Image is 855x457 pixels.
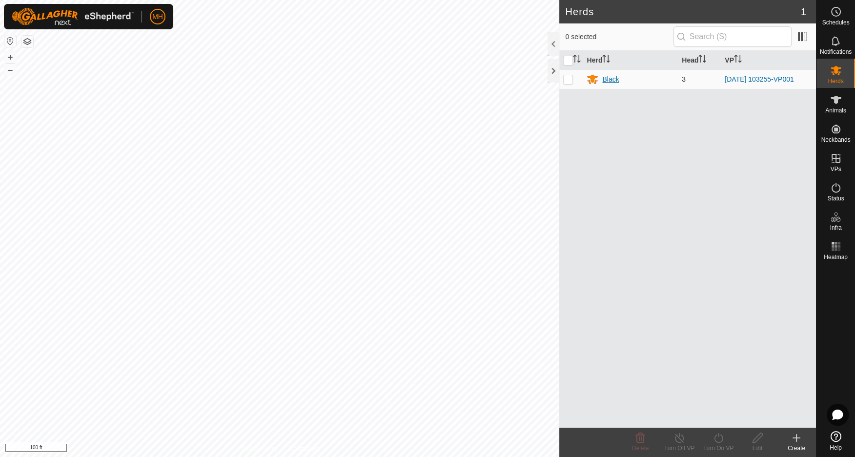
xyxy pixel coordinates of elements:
p-sorticon: Activate to sort [698,56,706,64]
span: 3 [682,75,686,83]
span: Schedules [822,20,849,25]
span: 1 [801,4,806,19]
a: Contact Us [289,444,318,453]
th: VP [721,51,816,70]
div: Create [777,444,816,453]
button: – [4,64,16,76]
img: Gallagher Logo [12,8,134,25]
div: Edit [738,444,777,453]
span: 0 selected [565,32,673,42]
h2: Herds [565,6,800,18]
span: MH [152,12,163,22]
button: + [4,51,16,63]
span: Heatmap [824,254,848,260]
span: Animals [825,108,846,113]
span: Neckbands [821,137,850,143]
span: Herds [828,78,843,84]
input: Search (S) [673,26,792,47]
a: Help [816,427,855,455]
span: Notifications [820,49,852,55]
th: Herd [583,51,678,70]
span: Status [827,196,844,201]
div: Turn Off VP [660,444,699,453]
a: [DATE] 103255-VP001 [725,75,794,83]
th: Head [678,51,721,70]
span: VPs [830,166,841,172]
a: Privacy Policy [241,444,278,453]
p-sorticon: Activate to sort [573,56,581,64]
div: Black [602,74,619,85]
span: Delete [632,445,649,452]
p-sorticon: Activate to sort [602,56,610,64]
span: Help [830,445,842,451]
span: Infra [830,225,841,231]
button: Map Layers [21,36,33,47]
p-sorticon: Activate to sort [734,56,742,64]
button: Reset Map [4,35,16,47]
div: Turn On VP [699,444,738,453]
